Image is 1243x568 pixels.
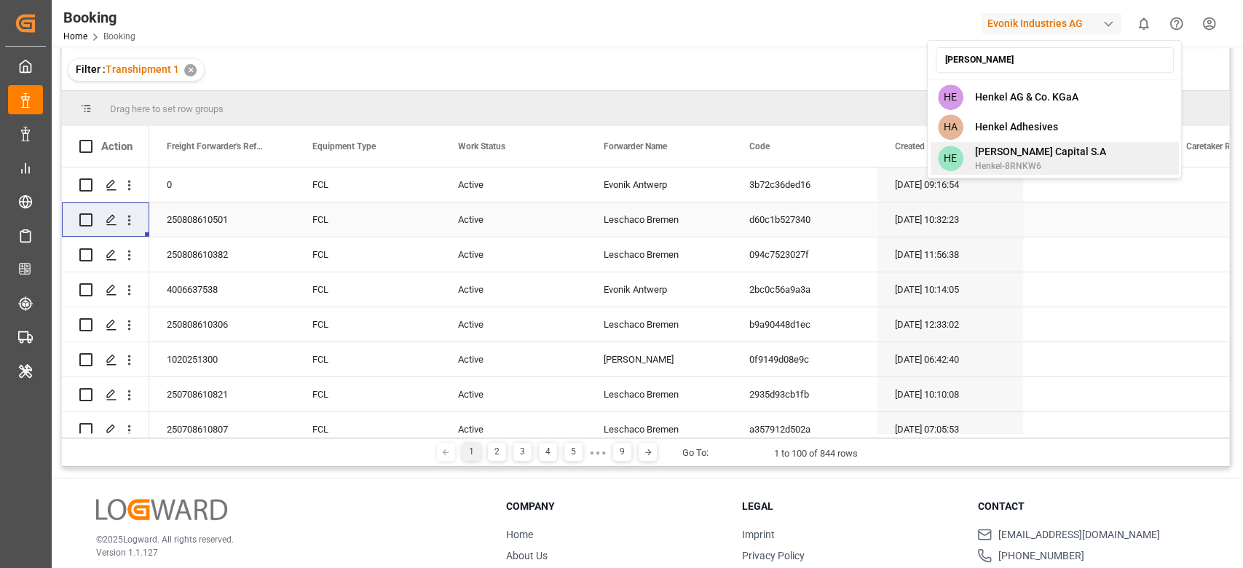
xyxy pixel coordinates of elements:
[935,47,1173,73] input: Search an account...
[974,159,1105,173] span: Henkel-8RNKW6
[937,146,963,171] span: HE
[974,144,1105,159] span: [PERSON_NAME] Capital S.A
[974,119,1057,135] span: Henkel Adhesives
[974,90,1078,105] span: Henkel AG & Co. KGaA
[937,114,963,140] span: HA
[937,84,963,110] span: HE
